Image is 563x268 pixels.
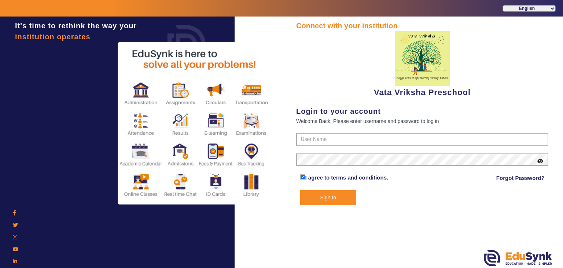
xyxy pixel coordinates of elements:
img: edusynk.png [484,250,552,266]
input: User Name [296,133,548,146]
div: Welcome Back, Please enter username and password to log in [296,117,548,126]
span: It's time to rethink the way your [15,22,137,30]
img: login.png [159,17,214,72]
img: 817d6453-c4a2-41f8-ac39-e8a470f27eea [395,31,450,86]
div: Vata Vriksha Preschool [296,31,548,98]
a: I agree to terms and conditions. [305,174,389,181]
button: Sign In [300,190,357,205]
img: login2.png [118,42,272,204]
div: Connect with your institution [296,20,548,31]
a: Forgot Password? [496,174,545,182]
div: Login to your account [296,106,548,117]
span: institution operates [15,33,91,41]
